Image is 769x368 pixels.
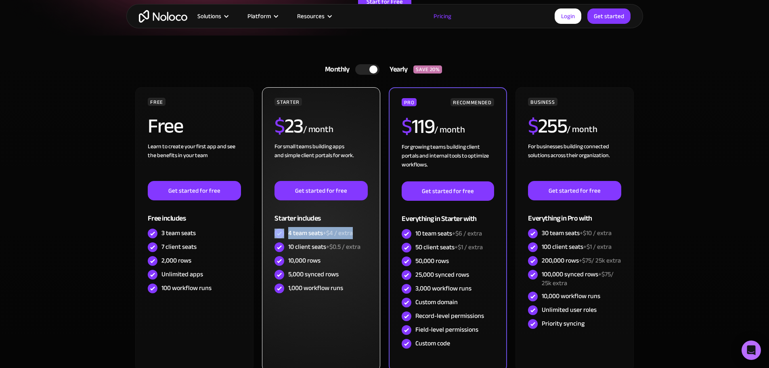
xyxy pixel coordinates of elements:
span: $ [402,107,412,145]
span: +$75/ 25k extra [542,268,614,289]
span: $ [274,107,285,145]
div: 50,000 rows [415,257,449,265]
div: For small teams building apps and simple client portals for work. ‍ [274,142,367,181]
div: Platform [237,11,287,21]
div: Priority syncing [542,319,585,328]
span: +$75/ 25k extra [579,254,621,267]
div: Resources [287,11,341,21]
div: 3,000 workflow runs [415,284,471,293]
div: RECOMMENDED [451,98,494,106]
div: 30 team seats [542,229,612,238]
div: 200,000 rows [542,256,621,265]
div: Everything in Starter with [402,201,494,227]
h2: 119 [402,116,434,137]
span: +$6 / extra [452,227,482,240]
div: 25,000 synced rows [415,270,469,279]
div: 50 client seats [415,243,483,252]
div: STARTER [274,98,302,106]
div: BUSINESS [528,98,557,106]
div: 10,000 rows [288,256,321,265]
div: For businesses building connected solutions across their organization. ‍ [528,142,621,181]
div: Field-level permissions [415,325,478,334]
div: Record-level permissions [415,311,484,320]
a: Get started for free [274,181,367,200]
div: Starter includes [274,200,367,227]
h2: 255 [528,116,567,136]
div: 100,000 synced rows [542,270,621,288]
div: 10,000 workflow runs [542,292,600,301]
h2: Free [148,116,183,136]
div: / month [434,124,465,137]
div: Solutions [187,11,237,21]
div: 7 client seats [161,242,197,251]
a: Pricing [423,11,461,21]
div: SAVE 20% [413,65,442,74]
a: Get started for free [402,181,494,201]
div: Free includes [148,200,241,227]
a: Get started for free [528,181,621,200]
div: 100 client seats [542,242,612,251]
a: Login [555,8,581,24]
div: Learn to create your first app and see the benefits in your team ‍ [148,142,241,181]
div: Custom code [415,339,450,348]
div: Unlimited apps [161,270,203,279]
div: / month [303,123,333,136]
span: $ [528,107,538,145]
div: Resources [297,11,325,21]
div: 100 workflow runs [161,284,212,292]
span: +$10 / extra [580,227,612,239]
div: For growing teams building client portals and internal tools to optimize workflows. [402,143,494,181]
a: home [139,10,187,23]
span: +$4 / extra [323,227,353,239]
div: Everything in Pro with [528,200,621,227]
a: Get started for free [148,181,241,200]
span: +$1 / extra [583,241,612,253]
div: Custom domain [415,298,458,307]
div: Unlimited user roles [542,305,597,314]
div: 3 team seats [161,229,196,238]
div: Solutions [197,11,221,21]
div: Monthly [315,63,356,76]
span: +$1 / extra [455,241,483,253]
a: Get started [587,8,631,24]
div: 1,000 workflow runs [288,284,343,292]
div: Yearly [379,63,413,76]
div: / month [567,123,597,136]
div: FREE [148,98,166,106]
span: +$0.5 / extra [326,241,360,253]
div: PRO [402,98,417,106]
h2: 23 [274,116,303,136]
div: 10 team seats [415,229,482,238]
div: 2,000 rows [161,256,191,265]
div: Platform [247,11,271,21]
div: 10 client seats [288,242,360,251]
div: Open Intercom Messenger [742,341,761,360]
div: 5,000 synced rows [288,270,339,279]
div: 4 team seats [288,229,353,238]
